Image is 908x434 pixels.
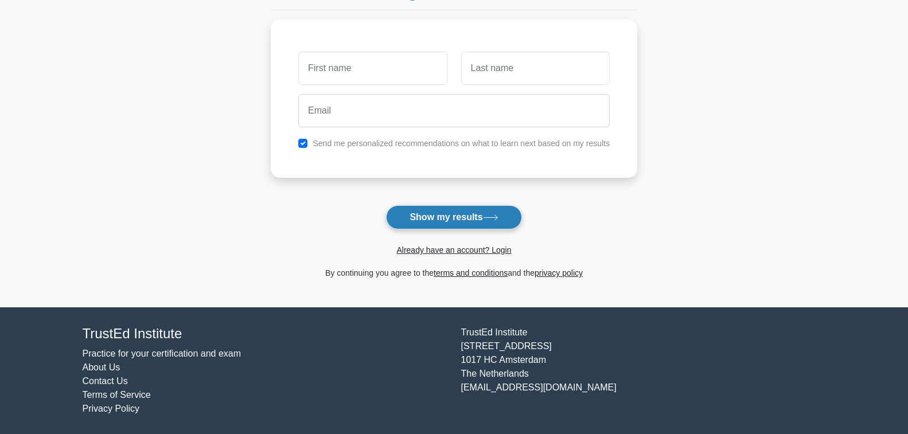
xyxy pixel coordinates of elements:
label: Send me personalized recommendations on what to learn next based on my results [313,139,610,148]
div: TrustEd Institute [STREET_ADDRESS] 1017 HC Amsterdam The Netherlands [EMAIL_ADDRESS][DOMAIN_NAME] [454,326,833,416]
a: Privacy Policy [83,404,140,413]
a: Already have an account? Login [396,245,511,255]
button: Show my results [386,205,521,229]
input: Email [298,94,610,127]
a: Terms of Service [83,390,151,400]
a: Practice for your certification and exam [83,349,241,358]
a: About Us [83,362,120,372]
a: privacy policy [535,268,583,277]
input: Last name [461,52,610,85]
input: First name [298,52,447,85]
a: Contact Us [83,376,128,386]
a: terms and conditions [434,268,508,277]
h4: TrustEd Institute [83,326,447,342]
div: By continuing you agree to the and the [264,266,644,280]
